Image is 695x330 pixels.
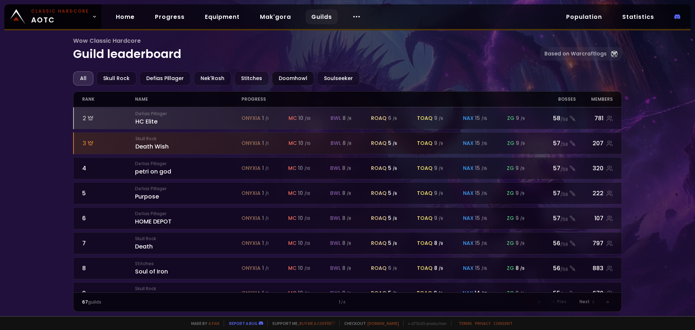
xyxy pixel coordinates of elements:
[560,9,608,24] a: Population
[515,164,525,172] div: 9
[515,264,525,272] div: 8
[341,300,346,305] small: / 4
[82,92,135,107] div: rank
[439,116,443,121] small: / 9
[330,264,341,272] span: bwl
[459,321,472,326] a: Terms
[298,189,310,197] div: 10
[342,114,351,122] div: 8
[388,289,397,297] div: 5
[149,9,190,24] a: Progress
[515,189,525,197] div: 9
[393,166,397,171] small: / 6
[82,239,135,248] div: 7
[135,285,241,292] small: Skull Rock
[393,191,397,196] small: / 6
[298,289,310,297] div: 10
[265,291,269,296] small: / 1
[520,241,525,246] small: / 9
[262,264,269,272] div: 1
[298,214,310,222] div: 10
[616,9,660,24] a: Statistics
[265,166,269,171] small: / 1
[135,285,241,301] div: The Exiles
[272,71,314,85] div: Doomhowl
[515,289,525,297] div: 9
[288,289,296,297] span: mc
[475,321,490,326] a: Privacy
[507,164,514,172] span: zg
[317,71,360,85] div: Soulseeker
[262,214,269,222] div: 1
[560,216,568,223] small: / 58
[371,139,387,147] span: roaq
[371,214,387,222] span: roaq
[520,191,525,196] small: / 9
[481,266,487,271] small: / 15
[288,239,296,247] span: mc
[342,139,351,147] div: 8
[463,114,473,122] span: nax
[533,289,576,298] div: 55
[520,266,525,271] small: / 9
[388,239,397,247] div: 5
[262,289,269,297] div: 1
[388,214,397,222] div: 5
[73,282,622,304] a: 9Skull RockThe Exilesonyxia 1 /1mc 10 /10bwl 8 /8roaq 5 /6toaq 8 /9nax 14 /15zg 9 /955/58670
[241,114,261,122] span: onyxia
[520,166,525,171] small: / 9
[342,189,351,197] div: 8
[560,241,568,248] small: / 58
[241,289,261,297] span: onyxia
[340,321,399,326] span: Checkout
[241,139,261,147] span: onyxia
[330,239,341,247] span: bwl
[533,264,576,273] div: 56
[417,239,433,247] span: toaq
[481,216,487,221] small: / 15
[288,189,296,197] span: mc
[254,9,297,24] a: Mak'gora
[241,264,261,272] span: onyxia
[393,216,397,221] small: / 6
[515,214,525,222] div: 9
[507,239,514,247] span: zg
[388,164,397,172] div: 5
[434,114,443,122] div: 9
[265,216,269,221] small: / 1
[135,135,241,151] div: Death Wish
[481,241,487,246] small: / 15
[288,214,296,222] span: mc
[135,92,241,107] div: name
[576,289,613,298] div: 670
[516,139,525,147] div: 9
[194,71,231,85] div: Nek'Rosh
[347,266,351,271] small: / 8
[135,110,241,117] small: Defias Pillager
[371,114,387,122] span: roaq
[135,260,241,267] small: Stitches
[262,164,269,172] div: 1
[403,321,447,326] span: v. d752d5 - production
[417,264,433,272] span: toaq
[298,114,311,122] div: 10
[265,191,269,196] small: / 1
[576,189,613,198] div: 222
[507,264,514,272] span: zg
[481,291,487,296] small: / 15
[533,164,576,173] div: 57
[515,239,525,247] div: 9
[347,166,351,171] small: / 8
[534,114,576,123] div: 58
[417,189,433,197] span: toaq
[31,8,89,14] small: Classic Hardcore
[262,114,269,122] div: 1
[463,264,473,272] span: nax
[463,239,473,247] span: nax
[417,164,433,172] span: toaq
[342,264,351,272] div: 8
[330,164,341,172] span: bwl
[475,114,487,122] div: 15
[439,141,443,146] small: / 9
[110,9,140,24] a: Home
